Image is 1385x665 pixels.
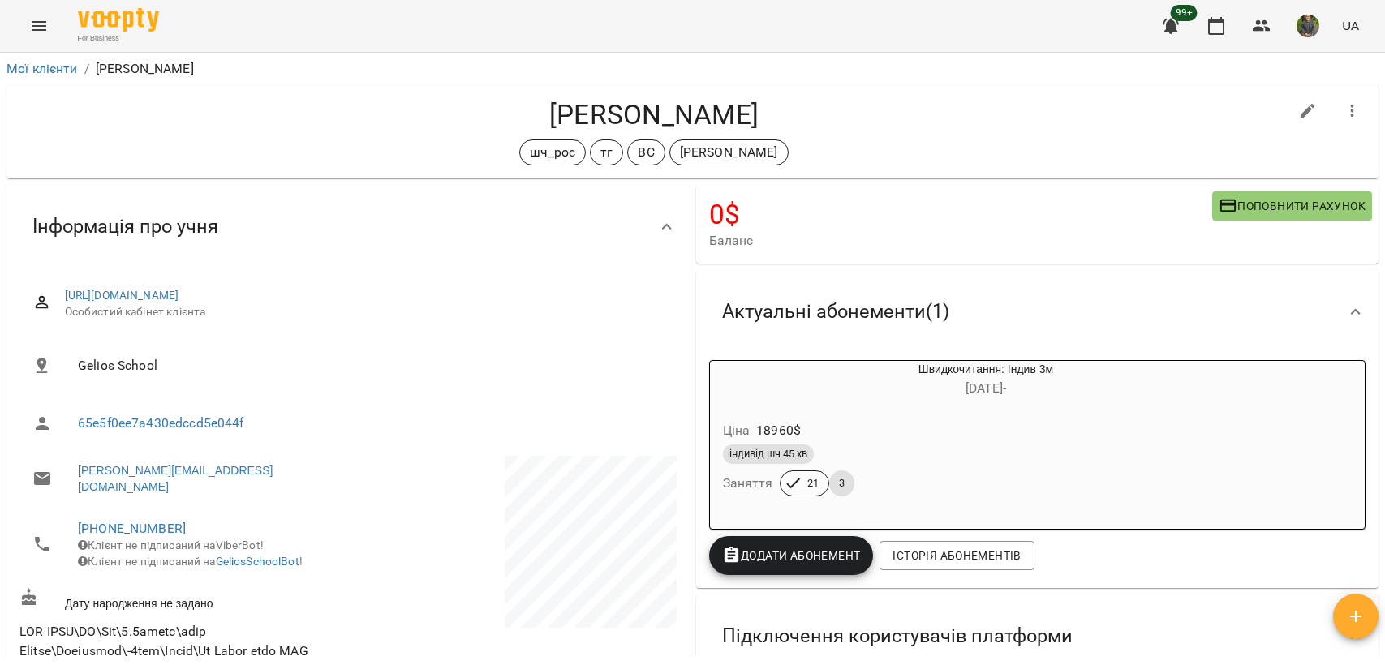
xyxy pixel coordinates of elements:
p: 18960 $ [756,421,801,440]
a: Мої клієнти [6,61,78,76]
span: Інформація про учня [32,214,218,239]
h4: 0 $ [709,198,1212,231]
div: Інформація про учня [6,185,690,268]
div: тг [590,139,623,165]
p: шч_рос [530,143,575,162]
button: Додати Абонемент [709,536,874,575]
div: Швидкочитання: Індив 3м [788,361,1185,400]
span: 99+ [1171,5,1198,21]
img: Voopty Logo [78,8,159,32]
span: Клієнт не підписаний на ! [78,555,303,568]
div: [PERSON_NAME] [669,139,789,165]
div: шч_рос [519,139,586,165]
h6: Заняття [723,472,773,495]
div: ВС [627,139,665,165]
div: Актуальні абонементи(1) [696,270,1379,354]
span: Поповнити рахунок [1219,196,1366,216]
span: 3 [829,476,854,491]
button: Історія абонементів [880,541,1034,570]
h4: [PERSON_NAME] [19,98,1288,131]
a: [URL][DOMAIN_NAME] [65,289,179,302]
span: Gelios School [78,356,664,375]
button: UA [1336,11,1366,41]
span: For Business [78,33,159,44]
p: [PERSON_NAME] [680,143,778,162]
span: [DATE] - [966,380,1006,396]
h6: Ціна [723,419,751,442]
p: тг [600,143,613,162]
span: Підключення користувачів платформи [722,624,1073,649]
button: Поповнити рахунок [1212,191,1372,221]
span: 21 [798,476,828,491]
span: Історія абонементів [893,546,1021,565]
p: [PERSON_NAME] [96,59,194,79]
img: 2aca21bda46e2c85bd0f5a74cad084d8.jpg [1297,15,1319,37]
span: UA [1342,17,1359,34]
span: Особистий кабінет клієнта [65,304,664,320]
button: Menu [19,6,58,45]
a: GeliosSchoolBot [216,555,299,568]
a: 65e5f0ee7a430edccd5e044f [78,415,244,431]
a: [PERSON_NAME][EMAIL_ADDRESS][DOMAIN_NAME] [78,462,332,495]
span: Баланс [709,231,1212,251]
li: / [84,59,89,79]
nav: breadcrumb [6,59,1379,79]
a: [PHONE_NUMBER] [78,521,186,536]
span: Актуальні абонементи ( 1 ) [722,299,949,324]
span: Клієнт не підписаний на ViberBot! [78,538,264,551]
p: ВС [638,143,654,162]
span: Додати Абонемент [722,546,861,565]
span: індивід шч 45 хв [723,447,814,461]
div: Дату народження не задано [16,585,348,615]
div: Швидкочитання: Індив 3м [710,361,788,400]
button: Швидкочитання: Індив 3м[DATE]- Ціна18960$індивід шч 45 хвЗаняття213 [710,361,1185,516]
